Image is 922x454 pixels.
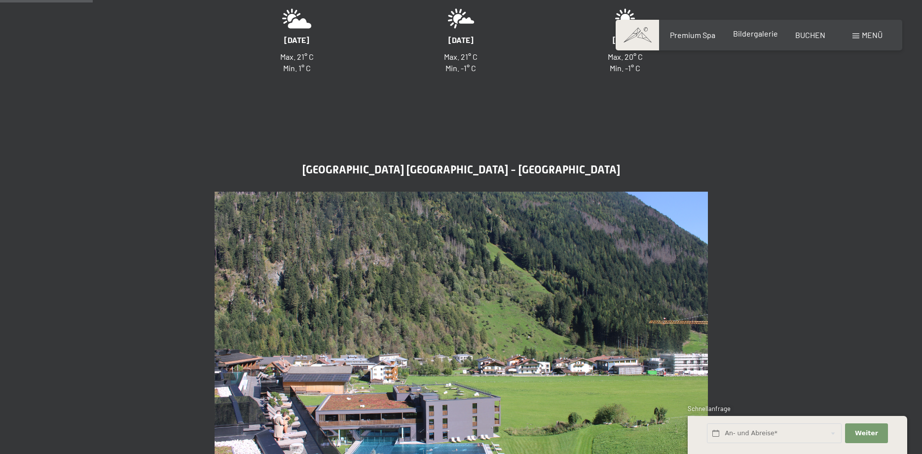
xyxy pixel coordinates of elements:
span: [GEOGRAPHIC_DATA] [GEOGRAPHIC_DATA] - [GEOGRAPHIC_DATA] [302,164,620,176]
span: Weiter [855,429,878,438]
button: Weiter [845,423,887,444]
a: Bildergalerie [733,29,778,38]
span: Min. 1° C [283,63,311,73]
span: Min. -1° C [610,63,640,73]
span: [DATE] [448,35,474,44]
span: Max. 20° C [608,52,643,61]
a: BUCHEN [795,30,825,40]
span: Max. 21° C [444,52,478,61]
span: [DATE] [284,35,309,44]
span: Max. 21° C [280,52,314,61]
span: Menü [862,30,883,40]
span: Schnellanfrage [688,405,731,413]
span: [DATE] [613,35,638,44]
span: Min. -1° C [445,63,476,73]
a: Premium Spa [670,30,715,40]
